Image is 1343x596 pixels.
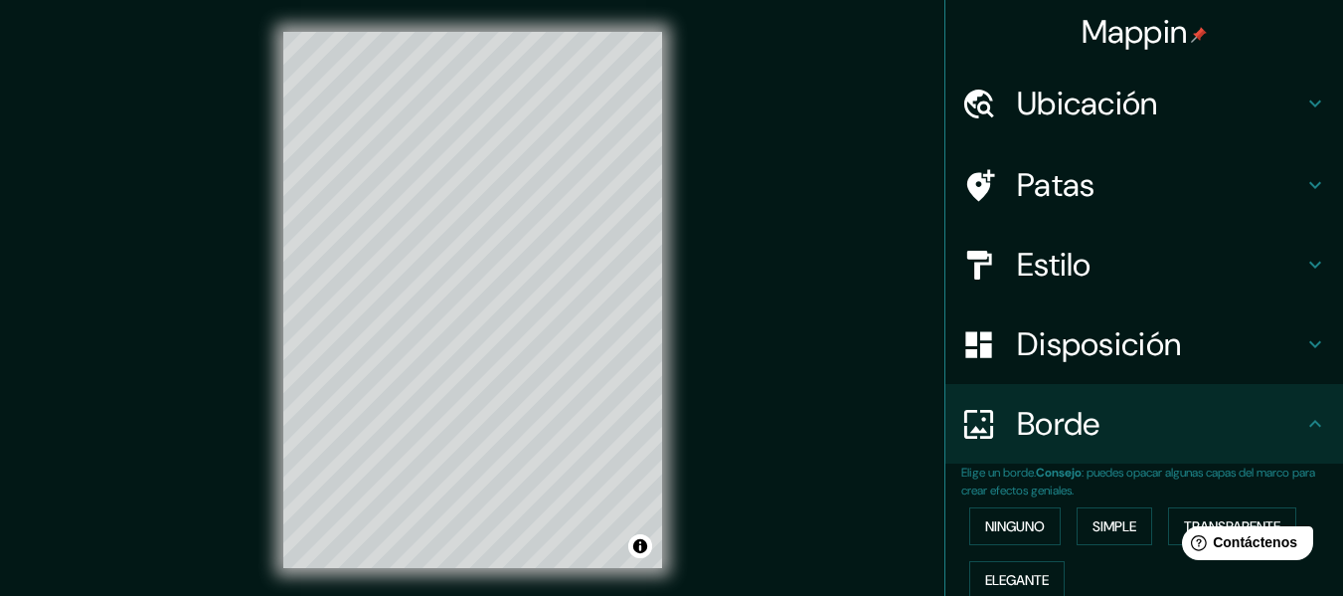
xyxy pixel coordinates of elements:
div: Estilo [945,225,1343,304]
div: Ubicación [945,64,1343,143]
font: Consejo [1036,465,1082,481]
button: Simple [1077,507,1152,545]
font: Ubicación [1017,83,1158,124]
font: Disposición [1017,323,1181,365]
font: Estilo [1017,244,1091,286]
font: Ninguno [985,517,1045,535]
font: Mappin [1082,11,1188,53]
font: Patas [1017,164,1095,206]
div: Patas [945,145,1343,225]
div: Borde [945,384,1343,464]
font: Borde [1017,403,1100,445]
font: Elige un borde. [961,465,1036,481]
button: Activar o desactivar atribución [628,534,652,558]
iframe: Lanzador de widgets de ayuda [1166,518,1321,574]
button: Transparente [1168,507,1296,545]
img: pin-icon.png [1191,27,1207,43]
font: : puedes opacar algunas capas del marco para crear efectos geniales. [961,465,1315,498]
font: Simple [1092,517,1136,535]
font: Elegante [985,571,1049,589]
button: Ninguno [969,507,1061,545]
div: Disposición [945,304,1343,384]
